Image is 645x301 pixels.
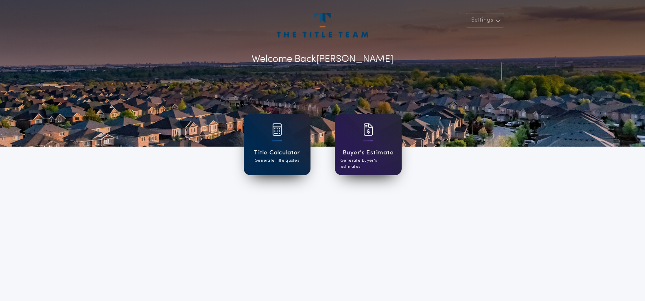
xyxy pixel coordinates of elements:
[341,158,396,170] p: Generate buyer's estimates
[466,13,504,28] button: Settings
[272,123,282,136] img: card icon
[363,123,373,136] img: card icon
[244,114,310,175] a: card iconTitle CalculatorGenerate title quotes
[343,148,394,158] h1: Buyer's Estimate
[277,13,368,37] img: account-logo
[335,114,402,175] a: card iconBuyer's EstimateGenerate buyer's estimates
[255,158,299,164] p: Generate title quotes
[254,148,300,158] h1: Title Calculator
[251,52,394,67] p: Welcome Back [PERSON_NAME]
